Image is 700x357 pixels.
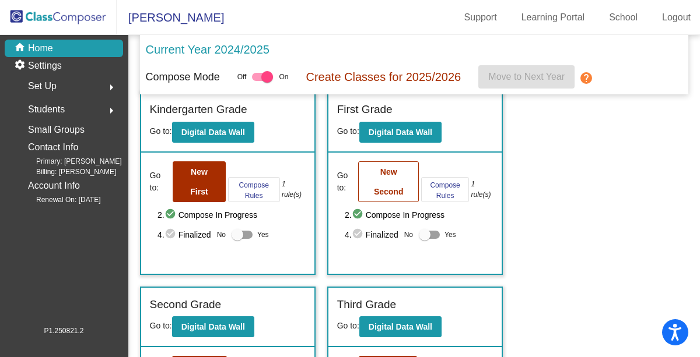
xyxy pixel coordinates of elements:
p: Account Info [28,178,80,194]
mat-icon: help [579,71,593,85]
button: Digital Data Wall [172,316,254,337]
a: Support [455,8,506,27]
span: No [404,229,413,240]
label: Kindergarten Grade [150,101,247,118]
span: Move to Next Year [488,72,565,82]
a: Logout [653,8,700,27]
mat-icon: arrow_right [104,104,118,118]
p: Small Groups [28,122,85,138]
span: Primary: [PERSON_NAME] [17,156,122,167]
button: New Second [358,161,419,202]
span: Yes [444,228,456,242]
span: Go to: [150,321,172,330]
a: Learning Portal [512,8,594,27]
button: Compose Rules [421,177,469,202]
p: Home [28,41,53,55]
span: No [217,229,226,240]
mat-icon: check_circle [164,228,178,242]
span: Go to: [337,126,359,136]
p: Contact Info [28,139,78,155]
i: 1 rule(s) [282,179,306,200]
span: 4. Finalized [345,228,398,242]
mat-icon: check_circle [164,208,178,222]
button: Digital Data Wall [359,316,442,337]
span: Go to: [150,126,172,136]
span: Off [237,72,247,82]
label: First Grade [337,101,393,118]
a: School [600,8,647,27]
span: Set Up [28,78,57,94]
b: Digital Data Wall [181,128,245,137]
mat-icon: check_circle [352,208,366,222]
span: Yes [257,228,269,242]
span: Go to: [150,169,171,194]
b: Digital Data Wall [369,322,432,331]
mat-icon: home [14,41,28,55]
p: Settings [28,59,62,73]
span: Go to: [337,169,356,194]
span: 2. Compose In Progress [345,208,493,222]
b: New First [190,167,208,196]
span: 4. Finalized [157,228,211,242]
mat-icon: arrow_right [104,80,118,94]
span: Billing: [PERSON_NAME] [17,167,116,177]
button: New First [173,161,226,202]
span: Students [28,101,65,118]
p: Compose Mode [146,69,220,85]
span: [PERSON_NAME] [117,8,224,27]
button: Digital Data Wall [359,122,442,143]
button: Digital Data Wall [172,122,254,143]
span: Go to: [337,321,359,330]
b: Digital Data Wall [369,128,432,137]
b: New Second [374,167,404,196]
b: Digital Data Wall [181,322,245,331]
button: Move to Next Year [478,65,575,89]
span: 2. Compose In Progress [157,208,306,222]
p: Current Year 2024/2025 [146,41,269,58]
i: 1 rule(s) [471,179,492,200]
span: On [279,72,288,82]
p: Create Classes for 2025/2026 [306,68,461,86]
label: Third Grade [337,296,396,313]
span: Renewal On: [DATE] [17,195,100,205]
mat-icon: settings [14,59,28,73]
label: Second Grade [150,296,222,313]
mat-icon: check_circle [352,228,366,242]
button: Compose Rules [228,177,280,202]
